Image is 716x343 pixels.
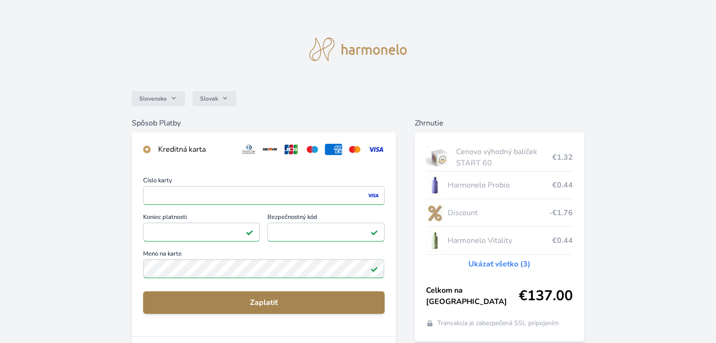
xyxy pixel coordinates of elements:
input: Meno na kartePole je platné [143,259,384,278]
span: Cenovo výhodný balíček START 60 [456,146,552,169]
a: Ukázať všetko (3) [468,258,531,270]
img: Pole je platné [246,228,253,236]
span: €137.00 [519,288,573,304]
span: €1.32 [552,152,573,163]
span: Meno na karte [143,251,384,259]
span: Bezpečnostný kód [267,214,384,223]
span: €0.44 [552,179,573,191]
span: Číslo karty [143,178,384,186]
iframe: Iframe pre deň vypršania platnosti [147,226,256,239]
button: Slovensko [132,91,185,106]
img: visa [367,191,379,200]
span: Celkom na [GEOGRAPHIC_DATA] [426,285,519,307]
img: maestro.svg [304,144,321,155]
img: start.jpg [426,146,453,169]
img: discover.svg [261,144,279,155]
span: Slovak [200,95,218,102]
img: CLEAN_PROBIO_se_stinem_x-lo.jpg [426,173,444,197]
span: -€1.76 [549,207,573,218]
button: Zaplatiť [143,291,384,314]
img: Pole je platné [370,228,378,236]
span: Koniec platnosti [143,214,260,223]
img: jcb.svg [282,144,300,155]
span: Harmonelo Vitality [447,235,552,246]
h6: Spôsob Platby [132,117,395,129]
button: Slovak [193,91,236,106]
iframe: Iframe pre bezpečnostný kód [272,226,380,239]
span: Transakcia je zabezpečená SSL pripojením [437,319,559,328]
img: logo.svg [309,38,407,61]
img: discount-lo.png [426,201,444,225]
span: Slovensko [139,95,167,102]
span: €0.44 [552,235,573,246]
span: Harmonelo Probio [447,179,552,191]
span: Zaplatiť [151,297,377,308]
img: amex.svg [325,144,342,155]
img: visa.svg [367,144,385,155]
img: Pole je platné [370,265,378,273]
div: Kreditná karta [158,144,233,155]
img: CLEAN_VITALITY_se_stinem_x-lo.jpg [426,229,444,252]
img: diners.svg [240,144,257,155]
iframe: Iframe pre číslo karty [147,189,380,202]
span: Discount [447,207,548,218]
img: mc.svg [346,144,363,155]
h6: Zhrnutie [415,117,584,129]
